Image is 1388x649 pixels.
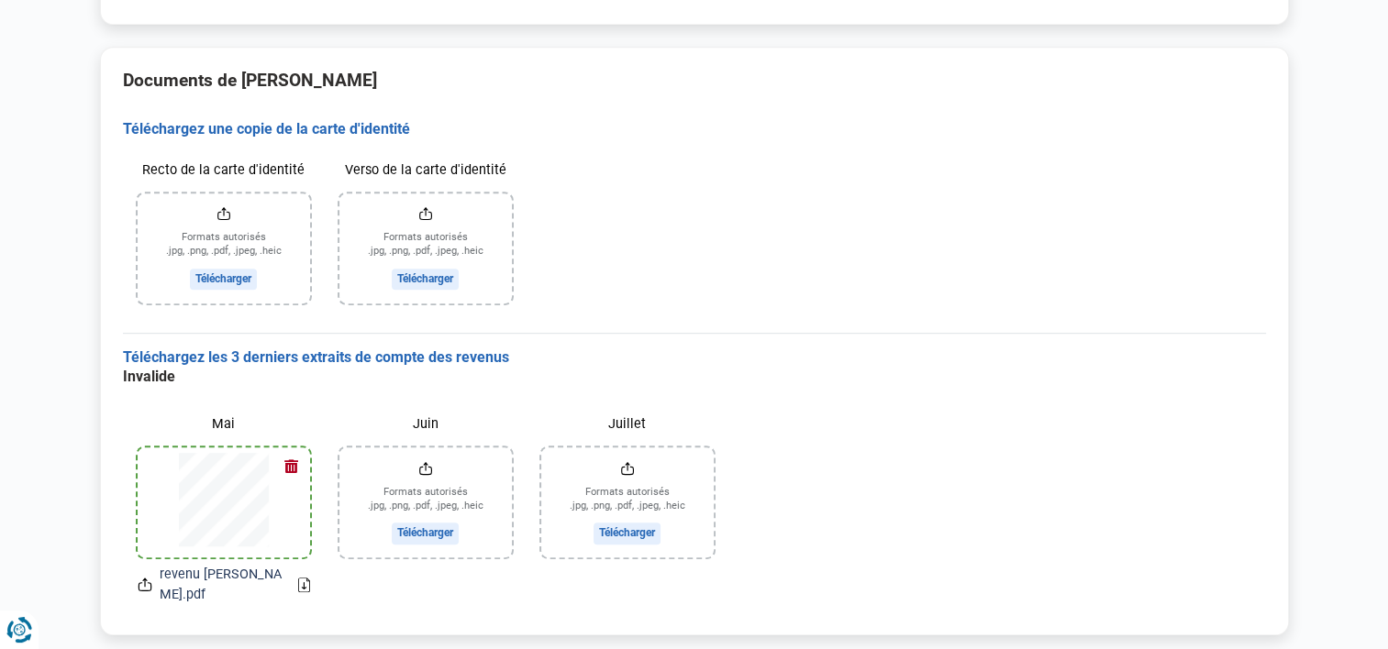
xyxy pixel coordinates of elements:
div: Invalide [123,368,728,387]
label: Verso de la carte d'identité [339,154,512,186]
h3: Téléchargez une copie de la carte d'identité [123,120,1266,139]
a: Download [298,577,310,592]
label: Juillet [541,408,714,440]
span: revenu [PERSON_NAME].pdf [160,565,283,604]
h2: Documents de [PERSON_NAME] [123,70,1266,91]
label: Mai [138,408,310,440]
label: Juin [339,408,512,440]
h3: Téléchargez les 3 derniers extraits de compte des revenus [123,348,1266,368]
label: Recto de la carte d'identité [138,154,310,186]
